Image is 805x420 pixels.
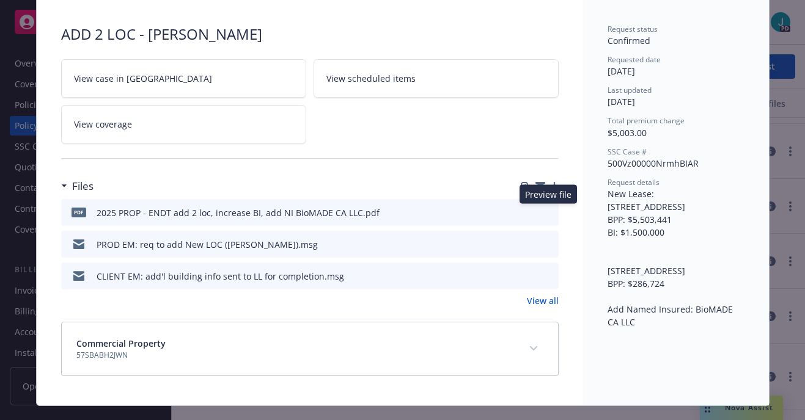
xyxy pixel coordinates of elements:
[314,59,559,98] a: View scheduled items
[326,72,416,85] span: View scheduled items
[608,115,685,126] span: Total premium change
[543,270,554,283] button: preview file
[76,337,166,350] span: Commercial Property
[62,322,558,375] div: Commercial Property57SBABH2JWNexpand content
[520,185,577,204] div: Preview file
[608,188,735,328] span: New Lease: [STREET_ADDRESS] BPP: $5,503,441 BI: $1,500,000 [STREET_ADDRESS] BPP: $286,724 Add Nam...
[72,178,94,194] h3: Files
[543,206,554,219] button: preview file
[608,157,699,169] span: 500Vz00000NrmhBIAR
[72,208,86,217] span: pdf
[608,65,635,77] span: [DATE]
[74,118,132,131] span: View coverage
[523,270,533,283] button: download file
[61,178,94,194] div: Files
[608,24,658,34] span: Request status
[61,105,306,143] a: View coverage
[608,177,660,187] span: Request details
[608,35,650,46] span: Confirmed
[608,127,647,139] span: $5,003.00
[543,238,554,251] button: preview file
[97,206,380,219] div: 2025 PROP - ENDT add 2 loc, increase BI, add NI BioMADE CA LLC.pdf
[61,59,306,98] a: View case in [GEOGRAPHIC_DATA]
[61,24,559,45] div: ADD 2 LOC - [PERSON_NAME]
[608,85,652,95] span: Last updated
[524,339,543,358] button: expand content
[608,96,635,107] span: [DATE]
[527,294,559,307] a: View all
[523,238,533,251] button: download file
[97,270,344,283] div: CLIENT EM: add'l building info sent to LL for completion.msg
[74,72,212,85] span: View case in [GEOGRAPHIC_DATA]
[608,147,647,157] span: SSC Case #
[608,54,661,65] span: Requested date
[76,350,166,361] span: 57SBABH2JWN
[523,206,533,219] button: download file
[97,238,318,251] div: PROD EM: req to add New LOC ([PERSON_NAME]).msg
